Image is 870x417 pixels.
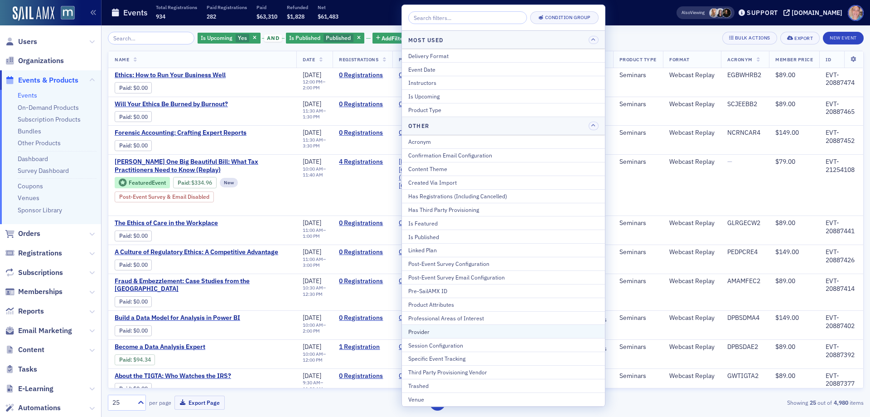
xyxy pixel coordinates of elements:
span: $63,310 [256,13,277,20]
button: Specific Event Tracking [402,352,605,365]
div: Seminars [619,277,657,285]
a: Paid [119,232,130,239]
div: Webcast Replay [669,100,715,108]
span: : [119,84,133,91]
time: 3:30 PM [303,142,320,149]
a: Paid [119,385,130,392]
button: Delivery Format [402,49,605,62]
time: 11:30 AM [303,108,323,114]
div: Bulk Actions [735,35,770,40]
button: Instructors [402,76,605,89]
span: Automations [18,403,61,413]
span: Product Type [619,56,657,63]
a: View Homepage [54,6,75,21]
span: $79.00 [775,157,795,166]
div: Acronym [408,137,599,146]
time: 11:40 AM [303,172,323,178]
div: SCJEEBB2 [727,100,763,108]
span: Orders [18,229,40,239]
span: Kelly Brown [715,8,725,18]
span: CPA Crossings [399,314,456,322]
button: Post-Event Survey Email Configuration [402,270,605,284]
div: Featured Event [129,180,166,185]
a: Subscriptions [5,268,63,278]
span: Ethics: How to Run Your Business Well [115,71,267,79]
div: Webcast Replay [669,277,715,285]
img: SailAMX [13,6,54,21]
button: Third Party Provisioning Vendor [402,365,605,379]
a: 0 Registrations [339,277,386,285]
div: Post-Event Survey [115,191,214,202]
div: Instructors [408,78,599,87]
span: Fraud & Embezzlement: Case Studies from the Trenches [115,277,290,293]
span: Content [18,345,44,355]
button: Has Third Party Provisioning [402,203,605,216]
span: Provider [399,56,424,63]
a: Survey Dashboard [18,167,69,175]
a: About the TIGTA: Who Watches the IRS? [115,372,267,380]
div: Professional Areas of Interest [408,314,599,322]
a: Subscription Products [18,115,81,123]
a: Venues [18,194,39,202]
span: Is Upcoming [201,34,232,41]
a: Email Marketing [5,326,72,336]
div: DPBSDMA4 [727,314,763,322]
time: 1:30 PM [303,113,320,120]
span: Email Marketing [18,326,72,336]
span: Events & Products [18,75,78,85]
span: [DATE] [303,157,321,166]
div: Has Third Party Provisioning [408,206,599,214]
div: AMAMFEC2 [727,277,763,285]
span: $89.00 [775,100,795,108]
p: Paid [256,4,277,10]
button: Bulk Actions [722,32,777,44]
div: EVT-20887414 [826,277,857,293]
span: : [119,113,133,120]
div: Paid: 0 - $0 [115,111,152,122]
span: and [264,34,282,42]
div: Post-Event Survey Configuration [408,260,599,268]
h1: Events [123,7,148,18]
span: Subscriptions [18,268,63,278]
span: E-Learning [18,384,53,394]
div: – [303,285,326,297]
div: Created Via Import [408,178,599,186]
div: – [303,79,326,91]
p: Net [318,4,338,10]
span: Is Published [289,34,320,41]
button: Is Published [402,230,605,243]
span: $149.00 [775,314,799,322]
div: Delivery Format [408,52,599,60]
a: CPA Crossings [399,314,440,322]
a: Paid [119,84,130,91]
button: New Event [823,32,864,44]
div: Provider [408,328,599,336]
button: Export [780,32,820,44]
a: Paid [119,356,130,363]
a: Paid [119,142,130,149]
div: Is Published [408,233,599,241]
span: CPA Crossings [399,248,456,256]
div: Paid: 0 - $0 [115,296,152,307]
div: Published [286,33,364,44]
span: Don Farmer, CPA, PA (Lenoir, NC) [399,158,481,190]
span: Tasks [18,364,37,374]
div: EVT-20887452 [826,129,857,145]
div: – [303,227,326,239]
div: Seminars [619,129,657,137]
div: Seminars [619,100,657,108]
a: 4 Registrations [339,158,386,166]
span: Profile [848,5,864,21]
button: Condition Group [530,11,599,24]
a: 0 Registrations [339,100,386,108]
div: EVT-20887441 [826,219,857,235]
span: $0.00 [133,298,148,305]
span: : [119,142,133,149]
span: Member Price [775,56,813,63]
time: 1:00 PM [303,233,320,239]
button: AddFilter [372,33,410,44]
span: [DATE] [303,314,321,322]
div: – [303,108,326,120]
img: SailAMX [61,6,75,20]
div: Seminars [619,248,657,256]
